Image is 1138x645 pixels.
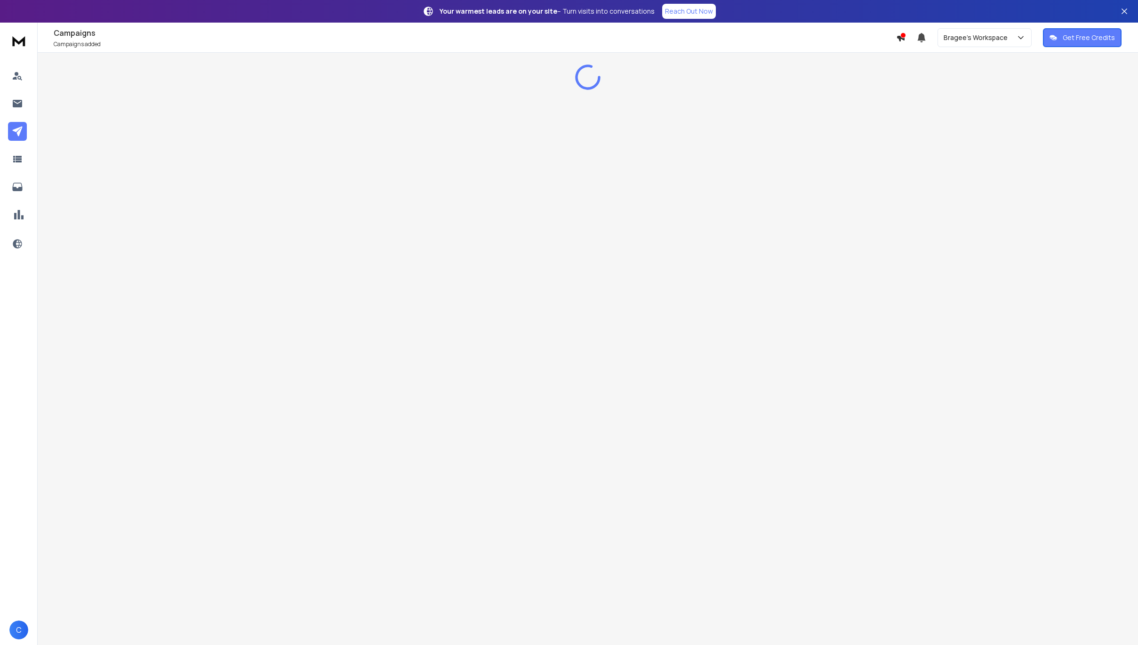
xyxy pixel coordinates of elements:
button: C [9,621,28,639]
p: – Turn visits into conversations [440,7,655,16]
img: logo [9,32,28,49]
a: Reach Out Now [662,4,716,19]
p: Reach Out Now [665,7,713,16]
strong: Your warmest leads are on your site [440,7,557,16]
p: Bragee's Workspace [944,33,1011,42]
h1: Campaigns [54,27,896,39]
p: Campaigns added [54,40,896,48]
button: Get Free Credits [1043,28,1122,47]
p: Get Free Credits [1063,33,1115,42]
